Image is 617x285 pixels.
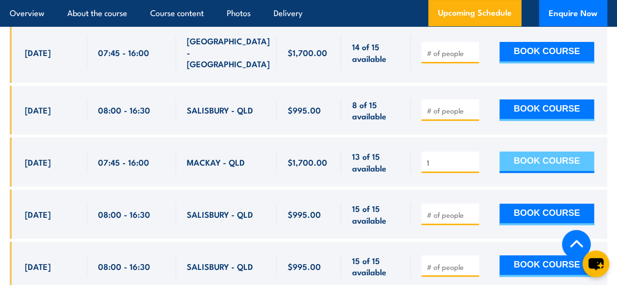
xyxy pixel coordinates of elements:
span: [DATE] [25,104,51,115]
span: [DATE] [25,261,51,272]
span: MACKAY - QLD [187,156,245,168]
span: [GEOGRAPHIC_DATA] - [GEOGRAPHIC_DATA] [187,35,270,69]
span: 13 of 15 available [352,151,400,173]
span: $995.00 [287,104,320,115]
span: $995.00 [287,209,320,220]
span: 14 of 15 available [352,41,400,64]
span: [DATE] [25,156,51,168]
button: BOOK COURSE [499,42,594,63]
span: $1,700.00 [287,47,327,58]
span: 15 of 15 available [352,255,400,278]
span: 08:00 - 16:30 [98,209,150,220]
button: BOOK COURSE [499,152,594,173]
button: BOOK COURSE [499,204,594,225]
span: 08:00 - 16:30 [98,104,150,115]
input: # of people [427,262,476,272]
button: chat-button [582,250,609,277]
span: 07:45 - 16:00 [98,47,149,58]
input: # of people [427,106,476,115]
button: BOOK COURSE [499,255,594,277]
input: # of people [427,158,476,168]
span: [DATE] [25,47,51,58]
input: # of people [427,48,476,58]
span: 07:45 - 16:00 [98,156,149,168]
span: $1,700.00 [287,156,327,168]
span: SALISBURY - QLD [187,209,253,220]
span: 08:00 - 16:30 [98,261,150,272]
span: $995.00 [287,261,320,272]
span: SALISBURY - QLD [187,104,253,115]
span: 15 of 15 available [352,203,400,226]
span: SALISBURY - QLD [187,261,253,272]
span: [DATE] [25,209,51,220]
span: 8 of 15 available [352,99,400,122]
button: BOOK COURSE [499,99,594,121]
input: # of people [427,210,476,220]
